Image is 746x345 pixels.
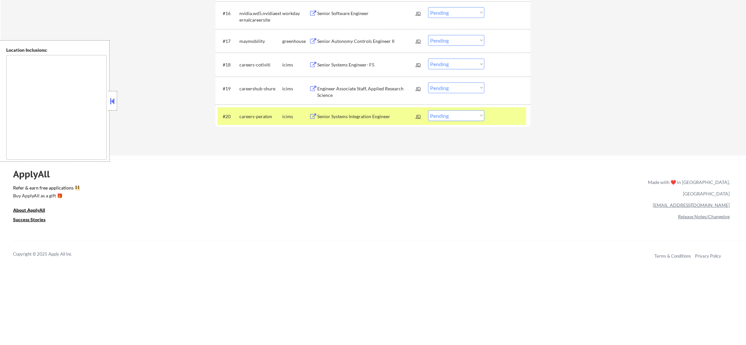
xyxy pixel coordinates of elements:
[239,10,282,23] div: nvidia.wd5.nvidiaexternalcareersite
[223,85,234,92] div: #19
[317,85,416,98] div: Engineer Associate Staff, Applied Research Science
[415,35,422,47] div: JD
[223,113,234,120] div: #20
[415,82,422,94] div: JD
[282,62,309,68] div: icims
[223,38,234,45] div: #17
[282,113,309,120] div: icims
[317,113,416,120] div: Senior Systems Integration Engineer
[654,253,691,259] a: Terms & Conditions
[678,214,730,219] a: Release Notes/Changelog
[282,38,309,45] div: greenhouse
[282,10,309,17] div: workday
[645,176,730,199] div: Made with ❤️ in [GEOGRAPHIC_DATA], [GEOGRAPHIC_DATA]
[13,217,45,222] u: Success Stories
[415,59,422,70] div: JD
[239,62,282,68] div: careers-cotiviti
[317,38,416,45] div: Senior Autonomy Controls Engineer II
[223,10,234,17] div: #16
[653,202,730,208] a: [EMAIL_ADDRESS][DOMAIN_NAME]
[13,207,54,215] a: About ApplyAll
[239,38,282,45] div: maymobility
[239,113,282,120] div: careers-peraton
[13,193,78,198] div: Buy ApplyAll as a gift 🎁
[13,251,88,258] div: Copyright © 2025 Apply All Inc
[317,62,416,68] div: Senior Systems Engineer- F5
[6,47,107,53] div: Location Inclusions:
[13,207,45,213] u: About ApplyAll
[282,85,309,92] div: icims
[415,7,422,19] div: JD
[317,10,416,17] div: Senior Software Engineer
[13,169,57,180] div: ApplyAll
[223,62,234,68] div: #18
[13,186,511,192] a: Refer & earn free applications 👯‍♀️
[13,192,78,201] a: Buy ApplyAll as a gift 🎁
[415,110,422,122] div: JD
[13,216,54,225] a: Success Stories
[695,253,721,259] a: Privacy Policy
[239,85,282,92] div: careershub-shure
